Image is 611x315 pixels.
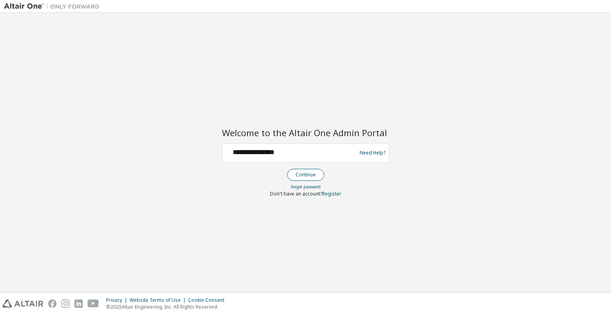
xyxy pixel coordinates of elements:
[88,299,99,308] img: youtube.svg
[106,297,130,303] div: Privacy
[322,190,341,197] a: Register
[48,299,56,308] img: facebook.svg
[4,2,103,10] img: Altair One
[106,303,229,310] p: © 2025 Altair Engineering, Inc. All Rights Reserved.
[287,169,324,181] button: Continue
[130,297,188,303] div: Website Terms of Use
[291,184,321,190] a: Forgot password
[270,190,322,197] span: Don't have an account?
[61,299,70,308] img: instagram.svg
[222,127,389,138] h2: Welcome to the Altair One Admin Portal
[2,299,43,308] img: altair_logo.svg
[360,153,385,153] a: Need Help?
[188,297,229,303] div: Cookie Consent
[74,299,83,308] img: linkedin.svg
